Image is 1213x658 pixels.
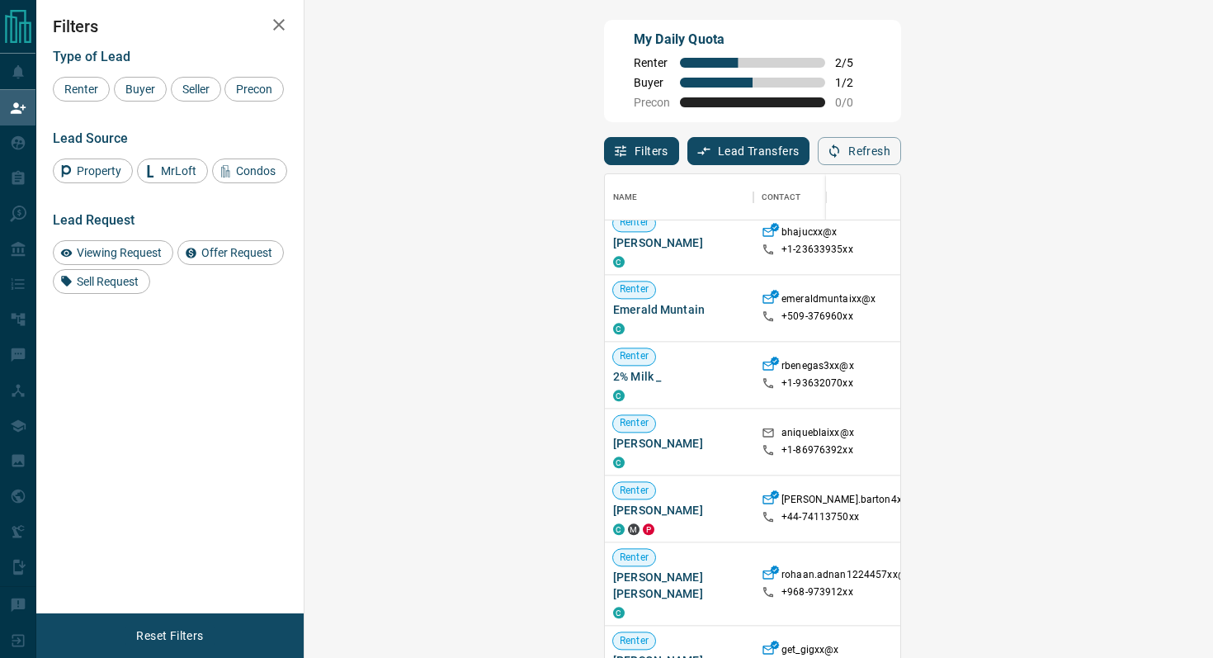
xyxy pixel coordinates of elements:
span: Offer Request [196,246,278,259]
div: Precon [224,77,284,102]
span: [PERSON_NAME] [613,234,745,251]
div: Seller [171,77,221,102]
div: Name [613,174,638,220]
div: condos.ca [613,323,625,334]
span: Renter [613,216,655,230]
span: Precon [230,83,278,96]
div: mrloft.ca [628,523,640,535]
div: Buyer [114,77,167,102]
div: Name [605,174,753,220]
span: Renter [613,350,655,364]
span: Seller [177,83,215,96]
button: Refresh [818,137,901,165]
button: Reset Filters [125,622,214,650]
p: +1- 86976392xx [781,443,853,457]
p: emeraldmuntaixx@x [781,292,876,310]
span: Lead Source [53,130,128,146]
div: Property [53,159,133,183]
span: Lead Request [53,212,135,228]
div: condos.ca [613,523,625,535]
span: Type of Lead [53,49,130,64]
span: Property [71,164,127,178]
p: rbenegas3xx@x [781,359,854,376]
span: [PERSON_NAME] [613,502,745,518]
div: Contact [753,174,885,220]
span: Sell Request [71,275,144,288]
p: +968- 973912xx [781,585,853,599]
span: Renter [613,484,655,498]
span: 2% Milk _ [613,368,745,385]
div: MrLoft [137,159,208,183]
span: Precon [634,96,670,109]
button: Filters [604,137,679,165]
span: [PERSON_NAME] [613,435,745,452]
span: 0 / 0 [835,96,871,109]
p: bhajucxx@x [781,225,837,243]
span: Buyer [120,83,161,96]
span: Condos [230,164,281,178]
p: rohaan.adnan1224457xx@x [781,568,912,585]
p: +1- 23633935xx [781,243,853,257]
div: condos.ca [613,390,625,401]
span: Renter [613,283,655,297]
p: aniqueblaixx@x [781,426,854,443]
span: 1 / 2 [835,76,871,89]
span: Emerald Muntain [613,301,745,318]
div: Renter [53,77,110,102]
span: [PERSON_NAME] [PERSON_NAME] [613,569,745,602]
div: property.ca [643,523,654,535]
div: condos.ca [613,607,625,618]
span: Viewing Request [71,246,168,259]
span: Renter [613,551,655,565]
span: Renter [613,417,655,431]
div: Condos [212,159,287,183]
div: Sell Request [53,269,150,294]
span: Renter [634,56,670,69]
button: Lead Transfers [687,137,810,165]
h2: Filters [53,17,287,36]
div: condos.ca [613,256,625,267]
div: Viewing Request [53,240,173,265]
div: Contact [762,174,800,220]
span: Renter [613,634,655,648]
p: My Daily Quota [634,30,871,50]
p: [PERSON_NAME].barton4xx@x [781,493,921,510]
p: +44- 74113750xx [781,510,859,524]
div: condos.ca [613,457,625,468]
span: 2 / 5 [835,56,871,69]
p: +509- 376960xx [781,310,853,324]
span: MrLoft [155,164,202,178]
div: Offer Request [177,240,284,265]
p: +1- 93632070xx [781,376,853,391]
span: Buyer [634,76,670,89]
span: Renter [59,83,104,96]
